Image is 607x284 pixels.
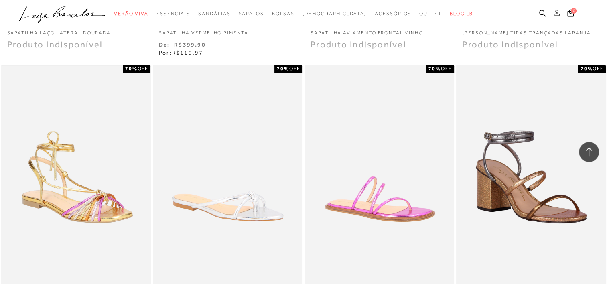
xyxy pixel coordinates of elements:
a: SAPATILHA AVIAMENTO FRONTAL VINHO [305,25,454,37]
span: Outlet [419,11,442,16]
strong: 70% [580,66,593,71]
a: Sapatilha laço lateral dourada [1,25,151,37]
span: Bolsas [272,11,294,16]
a: BLOG LB [450,6,473,21]
a: categoryNavScreenReaderText [198,6,230,21]
span: OFF [593,66,603,71]
span: Sandálias [198,11,230,16]
span: Por: [159,49,203,56]
span: Produto Indisponível [462,39,558,49]
button: 0 [565,9,576,20]
a: noSubCategoriesText [302,6,367,21]
a: categoryNavScreenReaderText [238,6,264,21]
span: OFF [289,66,300,71]
a: [PERSON_NAME] tiras trançadas laranja [456,25,606,37]
span: BLOG LB [450,11,473,16]
strong: 70% [428,66,441,71]
a: categoryNavScreenReaderText [419,6,442,21]
a: Sapatilha vermelho pimenta [153,25,302,37]
a: categoryNavScreenReaderText [156,6,190,21]
span: Verão Viva [114,11,148,16]
a: categoryNavScreenReaderText [272,6,294,21]
strong: 70% [277,66,289,71]
span: Sapatos [238,11,264,16]
a: categoryNavScreenReaderText [114,6,148,21]
strong: 70% [125,66,138,71]
span: 0 [571,8,577,14]
span: [DEMOGRAPHIC_DATA] [302,11,367,16]
small: R$399,90 [174,41,206,48]
a: categoryNavScreenReaderText [375,6,411,21]
span: Produto Indisponível [7,39,103,49]
small: De: [159,41,170,48]
span: Essenciais [156,11,190,16]
span: OFF [137,66,148,71]
span: Acessórios [375,11,411,16]
span: R$119,97 [172,49,203,56]
span: OFF [441,66,452,71]
span: Produto Indisponível [311,39,406,49]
